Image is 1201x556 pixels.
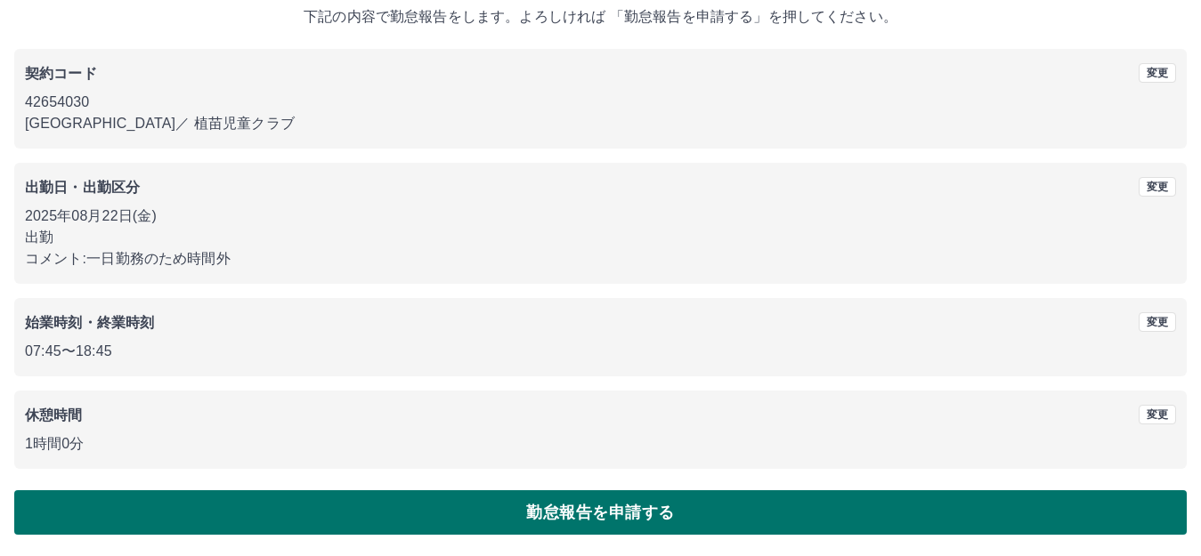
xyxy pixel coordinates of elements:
[25,315,154,330] b: 始業時刻・終業時刻
[1139,405,1176,424] button: 変更
[25,92,1176,113] p: 42654030
[14,490,1187,535] button: 勤怠報告を申請する
[25,66,97,81] b: 契約コード
[1139,177,1176,197] button: 変更
[25,205,1176,227] p: 2025年08月22日(金)
[25,407,83,423] b: 休憩時間
[14,6,1187,28] p: 下記の内容で勤怠報告をします。よろしければ 「勤怠報告を申請する」を押してください。
[25,113,1176,134] p: [GEOGRAPHIC_DATA] ／ 植苗児童クラブ
[25,180,140,195] b: 出勤日・出勤区分
[25,433,1176,455] p: 1時間0分
[1139,312,1176,332] button: 変更
[1139,63,1176,83] button: 変更
[25,227,1176,248] p: 出勤
[25,341,1176,362] p: 07:45 〜 18:45
[25,248,1176,270] p: コメント: 一日勤務のため時間外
